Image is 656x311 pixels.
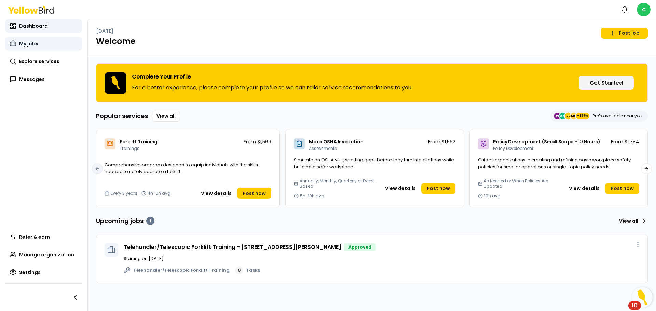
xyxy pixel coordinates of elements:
[19,40,38,47] span: My jobs
[637,3,651,16] span: C
[579,76,634,90] button: Get Started
[105,161,258,175] span: Comprehensive program designed to equip individuals with the skills needed to safely operate a fo...
[493,145,533,151] span: Policy Development
[601,28,648,39] a: Post job
[344,243,376,251] div: Approved
[19,23,48,29] span: Dashboard
[96,63,648,102] div: Complete Your ProfileFor a better experience, please complete your profile so we can tailor servi...
[19,269,41,276] span: Settings
[5,72,82,86] a: Messages
[197,188,236,199] button: View details
[5,248,82,261] a: Manage organization
[427,185,450,192] span: Post now
[96,36,648,47] h1: Welcome
[309,138,363,145] span: Mock OSHA Inspection
[565,113,572,119] span: JL
[96,111,148,121] h3: Popular services
[152,111,180,122] a: View all
[111,190,137,196] span: Every 3 years
[132,84,412,92] p: For a better experience, please complete your profile so we can tailor service recommendations to...
[577,113,588,119] span: +3694
[554,113,561,119] span: JG
[19,234,50,240] span: Refer & earn
[428,138,455,145] p: From $1,562
[5,55,82,68] a: Explore services
[124,255,639,262] p: Starting on [DATE]
[243,190,266,197] span: Post now
[5,37,82,51] a: My jobs
[300,178,378,189] span: Annually, Monthly, Quarterly or Event-Based
[570,113,577,119] span: MH
[96,216,154,226] h3: Upcoming jobs
[632,287,653,308] button: Open Resource Center, 10 new notifications
[19,58,59,65] span: Explore services
[300,193,324,199] span: 5h-10h avg
[132,74,412,80] h3: Complete Your Profile
[244,138,271,145] p: From $1,569
[565,183,604,194] button: View details
[616,215,648,226] a: View all
[493,138,600,145] span: Policy Development (Small Scope - 10 Hours)
[148,190,170,196] span: 4h-6h avg
[235,266,243,274] div: 0
[19,251,74,258] span: Manage organization
[96,28,113,34] p: [DATE]
[120,138,158,145] span: Forklift Training
[5,19,82,33] a: Dashboard
[381,183,420,194] button: View details
[478,157,631,170] span: Guides organizations in creating and refining basic workplace safety policies for smaller operati...
[484,178,562,189] span: As Needed or When Policies Are Updated
[611,138,639,145] p: From $1,784
[237,188,271,199] a: Post now
[294,157,454,170] span: Simulate an OSHA visit, spotting gaps before they turn into citations while building a safer work...
[235,266,260,274] a: 0Tasks
[309,145,337,151] span: Assessments
[5,266,82,279] a: Settings
[120,145,139,151] span: Trainings
[605,183,639,194] a: Post now
[133,267,230,274] span: Telehandler/Telescopic Forklift Training
[484,193,501,199] span: 10h avg
[5,230,82,244] a: Refer & earn
[124,243,341,251] a: Telehandler/Telescopic Forklift Training - [STREET_ADDRESS][PERSON_NAME]
[593,113,642,119] p: Pro's available near you
[559,113,566,119] span: AM
[146,217,154,225] div: 1
[19,76,45,83] span: Messages
[421,183,455,194] a: Post now
[611,185,634,192] span: Post now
